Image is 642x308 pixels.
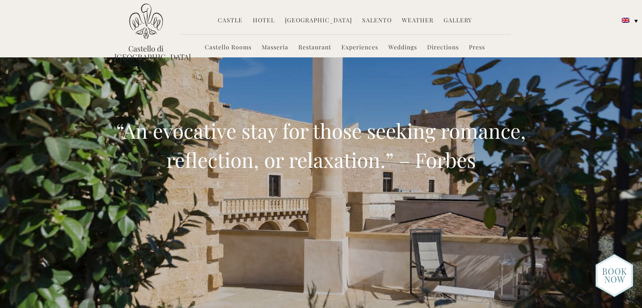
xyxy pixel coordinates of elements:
[114,44,178,61] a: Castello di [GEOGRAPHIC_DATA]
[205,43,252,53] a: Castello Rooms
[253,16,275,26] a: Hotel
[116,117,526,173] span: “An evocative stay for those seeking romance, reflection, or relaxation.” – Forbes
[622,18,629,23] img: English
[129,3,163,39] img: Castello di Ugento
[298,43,331,53] a: Restaurant
[218,16,243,26] a: Castle
[444,16,472,26] a: Gallery
[262,43,288,53] a: Masseria
[341,43,378,53] a: Experiences
[285,16,352,26] a: [GEOGRAPHIC_DATA]
[388,43,417,53] a: Weddings
[469,43,485,53] a: Press
[427,43,459,53] a: Directions
[595,254,634,297] img: new-booknow.png
[402,16,433,26] a: Weather
[362,16,392,26] a: Salento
